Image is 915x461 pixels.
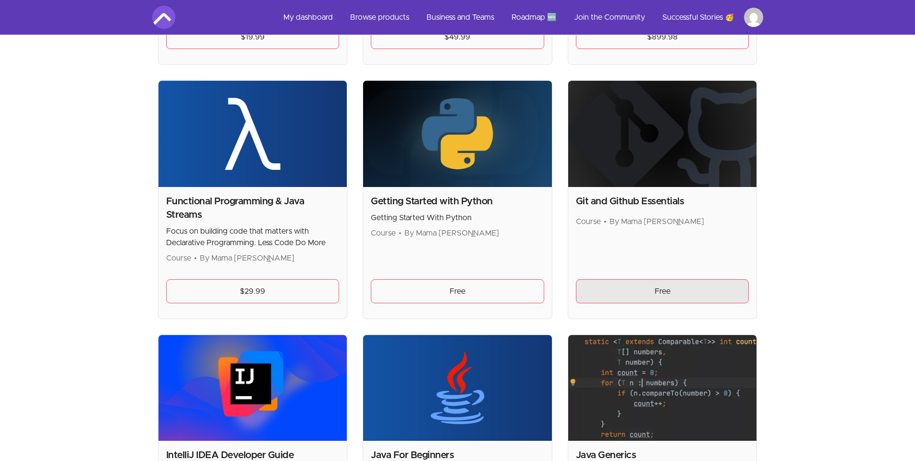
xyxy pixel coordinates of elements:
[363,81,552,187] img: Product image for Getting Started with Python
[159,81,347,187] img: Product image for Functional Programming & Java Streams
[363,335,552,441] img: Product image for Java For Beginners
[166,25,340,49] a: $19.99
[371,25,544,49] a: $49.99
[576,279,749,303] a: Free
[371,212,544,224] p: Getting Started With Python
[276,6,763,29] nav: Main
[159,335,347,441] img: Product image for IntelliJ IDEA Developer Guide
[342,6,417,29] a: Browse products
[576,195,749,208] h2: Git and Github Essentials
[276,6,341,29] a: My dashboard
[568,81,757,187] img: Product image for Git and Github Essentials
[166,195,340,222] h2: Functional Programming & Java Streams
[404,229,499,237] span: By Mama [PERSON_NAME]
[744,8,763,27] img: Profile image for giorgos
[200,254,294,262] span: By Mama [PERSON_NAME]
[152,6,175,29] img: Amigoscode logo
[419,6,502,29] a: Business and Teams
[576,218,601,225] span: Course
[610,218,704,225] span: By Mama [PERSON_NAME]
[371,279,544,303] a: Free
[655,6,742,29] a: Successful Stories 🥳
[399,229,402,237] span: •
[371,195,544,208] h2: Getting Started with Python
[576,25,749,49] a: $899.98
[504,6,564,29] a: Roadmap 🆕
[371,229,396,237] span: Course
[194,254,197,262] span: •
[566,6,653,29] a: Join the Community
[166,225,340,249] p: Focus on building code that matters with Declarative Programming. Less Code Do More
[166,279,340,303] a: $29.99
[604,218,607,225] span: •
[568,335,757,441] img: Product image for Java Generics
[166,254,191,262] span: Course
